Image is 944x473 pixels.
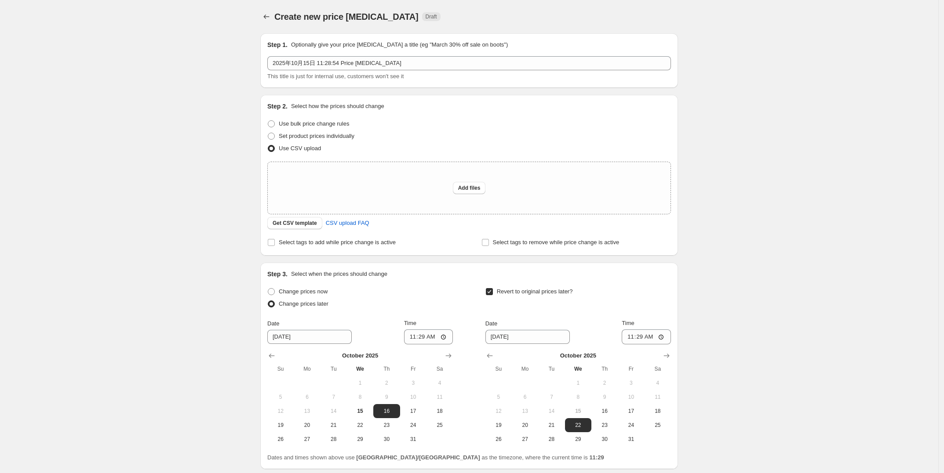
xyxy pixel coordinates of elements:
span: Revert to original prices later? [497,288,573,295]
span: 24 [621,422,641,429]
button: Thursday October 9 2025 [373,390,400,404]
button: Friday October 17 2025 [618,404,644,418]
span: Select tags to add while price change is active [279,239,396,246]
button: Today Wednesday October 15 2025 [347,404,373,418]
span: 27 [297,436,317,443]
button: Wednesday October 8 2025 [565,390,591,404]
span: 5 [271,394,290,401]
span: 31 [404,436,423,443]
span: 16 [377,408,396,415]
button: Tuesday October 14 2025 [538,404,565,418]
button: Monday October 27 2025 [294,432,320,446]
span: Su [489,365,508,372]
span: 12 [271,408,290,415]
p: Optionally give your price [MEDICAL_DATA] a title (eg "March 30% off sale on boots") [291,40,508,49]
span: This title is just for internal use, customers won't see it [267,73,404,79]
span: 18 [430,408,449,415]
button: Sunday October 19 2025 [485,418,512,432]
span: 16 [595,408,614,415]
button: Monday October 20 2025 [512,418,538,432]
span: Fr [404,365,423,372]
button: Friday October 24 2025 [400,418,426,432]
input: 30% off holiday sale [267,56,671,70]
button: Tuesday October 28 2025 [538,432,565,446]
th: Sunday [267,362,294,376]
span: 30 [377,436,396,443]
button: Show previous month, September 2025 [266,350,278,362]
span: 8 [350,394,370,401]
th: Thursday [591,362,618,376]
span: Sa [430,365,449,372]
span: 15 [350,408,370,415]
span: 31 [621,436,641,443]
span: 20 [297,422,317,429]
button: Saturday October 25 2025 [645,418,671,432]
span: Add files [458,184,481,191]
th: Sunday [485,362,512,376]
button: Thursday October 16 2025 [373,404,400,418]
span: Use bulk price change rules [279,120,349,127]
span: Use CSV upload [279,145,321,152]
span: CSV upload FAQ [326,219,369,227]
th: Thursday [373,362,400,376]
button: Wednesday October 1 2025 [347,376,373,390]
span: Draft [426,13,437,20]
span: Date [267,320,279,327]
th: Saturday [426,362,453,376]
span: 14 [324,408,343,415]
button: Friday October 10 2025 [400,390,426,404]
span: 4 [648,379,667,386]
button: Tuesday October 14 2025 [321,404,347,418]
button: Tuesday October 7 2025 [321,390,347,404]
span: 5 [489,394,508,401]
input: 10/15/2025 [267,330,352,344]
span: Su [271,365,290,372]
span: 22 [350,422,370,429]
span: Mo [297,365,317,372]
span: 7 [324,394,343,401]
input: 12:00 [622,329,671,344]
button: Sunday October 19 2025 [267,418,294,432]
button: Monday October 13 2025 [512,404,538,418]
span: 30 [595,436,614,443]
button: Saturday October 18 2025 [645,404,671,418]
span: 25 [430,422,449,429]
span: Date [485,320,497,327]
button: Thursday October 23 2025 [373,418,400,432]
b: 11:29 [589,454,604,461]
button: Wednesday October 8 2025 [347,390,373,404]
input: 10/15/2025 [485,330,570,344]
span: 20 [515,422,535,429]
button: Monday October 27 2025 [512,432,538,446]
p: Select how the prices should change [291,102,384,111]
button: Sunday October 26 2025 [267,432,294,446]
button: Thursday October 30 2025 [373,432,400,446]
h2: Step 3. [267,270,288,278]
button: Monday October 20 2025 [294,418,320,432]
button: Sunday October 26 2025 [485,432,512,446]
span: 23 [377,422,396,429]
span: Change prices later [279,300,328,307]
button: Sunday October 12 2025 [267,404,294,418]
span: 26 [271,436,290,443]
button: Tuesday October 28 2025 [321,432,347,446]
span: 26 [489,436,508,443]
button: Friday October 24 2025 [618,418,644,432]
span: 2 [595,379,614,386]
span: Fr [621,365,641,372]
span: 6 [515,394,535,401]
button: Wednesday October 1 2025 [565,376,591,390]
th: Friday [400,362,426,376]
th: Saturday [645,362,671,376]
button: Saturday October 18 2025 [426,404,453,418]
span: 17 [621,408,641,415]
span: 19 [489,422,508,429]
button: Wednesday October 29 2025 [347,432,373,446]
span: Time [404,320,416,326]
th: Monday [294,362,320,376]
button: Saturday October 4 2025 [645,376,671,390]
b: [GEOGRAPHIC_DATA]/[GEOGRAPHIC_DATA] [356,454,480,461]
button: Friday October 10 2025 [618,390,644,404]
a: CSV upload FAQ [321,216,375,230]
span: Tu [542,365,561,372]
